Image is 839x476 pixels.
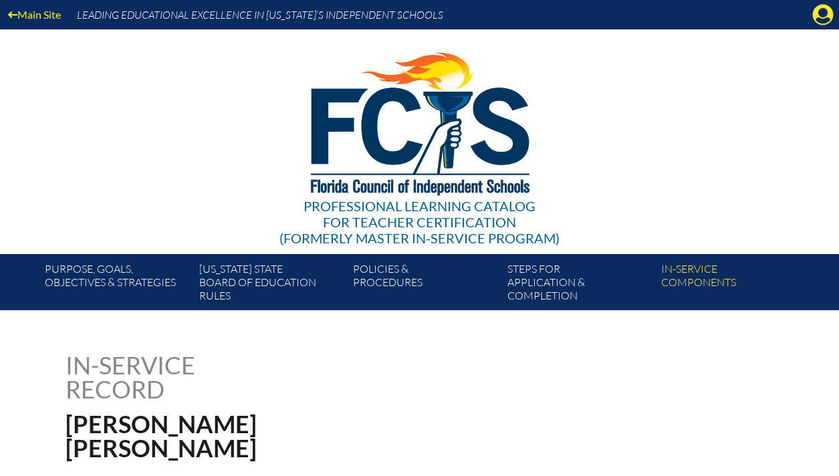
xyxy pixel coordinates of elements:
[348,259,501,310] a: Policies &Procedures
[812,4,834,25] svg: Manage account
[194,259,348,310] a: [US_STATE] StateBoard of Education rules
[281,29,558,212] img: FCISlogo221.eps
[279,198,560,246] div: Professional Learning Catalog (formerly Master In-service Program)
[66,412,505,460] h1: [PERSON_NAME] [PERSON_NAME]
[66,353,335,401] h1: In-service record
[323,214,516,230] span: for Teacher Certification
[274,27,565,249] a: Professional Learning Catalog for Teacher Certification(formerly Master In-service Program)
[656,259,810,310] a: In-servicecomponents
[3,5,66,23] a: Main Site
[502,259,656,310] a: Steps forapplication & completion
[39,259,193,310] a: Purpose, goals,objectives & strategies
